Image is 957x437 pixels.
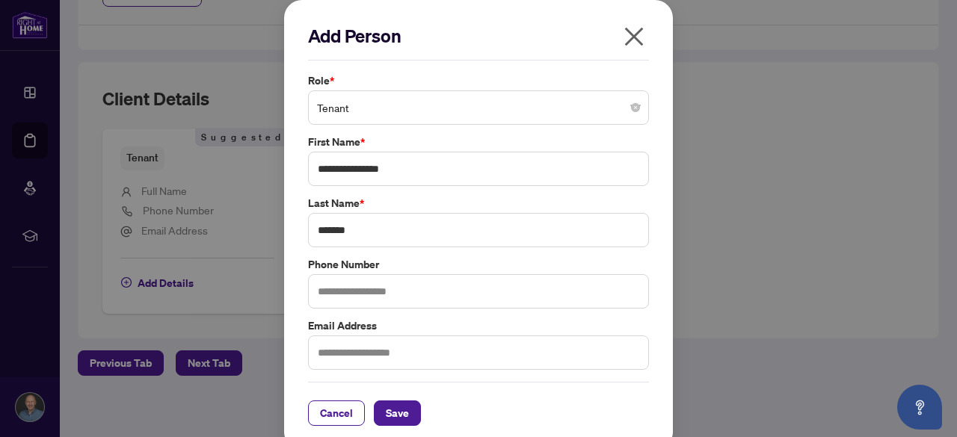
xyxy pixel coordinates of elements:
span: close-circle [631,103,640,112]
label: Phone Number [308,256,649,273]
span: Cancel [320,401,353,425]
label: Email Address [308,317,649,334]
span: Save [386,401,409,425]
label: Last Name [308,195,649,211]
button: Cancel [308,400,365,426]
label: First Name [308,134,649,150]
h2: Add Person [308,24,649,48]
button: Save [374,400,421,426]
span: close [622,25,646,49]
span: Tenant [317,93,640,122]
label: Role [308,72,649,89]
button: Open asap [897,385,942,430]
